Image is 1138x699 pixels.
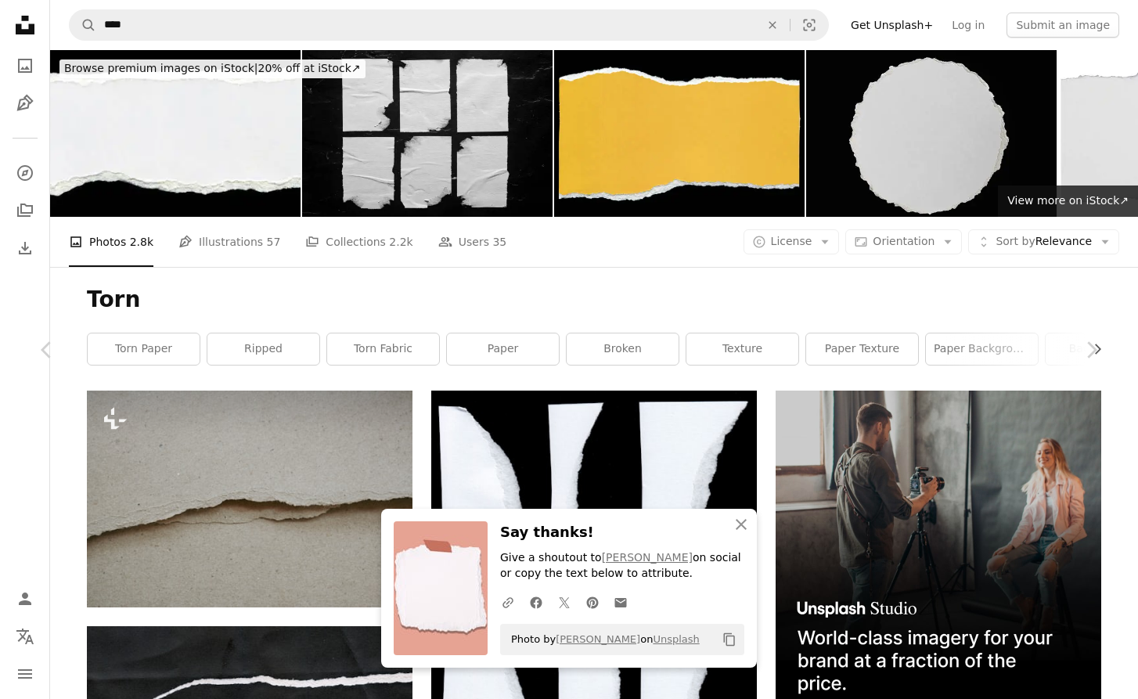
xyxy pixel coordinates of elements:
a: paper background [926,333,1038,365]
a: Share over email [607,586,635,618]
span: 2.2k [389,233,412,250]
a: Illustrations [9,88,41,119]
img: Cut or torn paper background textured isolated [554,50,805,217]
a: torn fabric [327,333,439,365]
a: Share on Twitter [550,586,578,618]
a: Unsplash [653,633,699,645]
a: Collections [9,195,41,226]
a: Get Unsplash+ [841,13,942,38]
img: A close up of a piece of paper with a hole in it [87,391,412,607]
a: Explore [9,157,41,189]
button: Orientation [845,229,962,254]
a: broken [567,333,679,365]
button: Menu [9,658,41,690]
a: Share on Facebook [522,586,550,618]
button: Clear [755,10,790,40]
div: 20% off at iStock ↗ [59,59,366,78]
h1: Torn [87,286,1101,314]
span: 57 [267,233,281,250]
a: Next [1044,275,1138,425]
a: View more on iStock↗ [998,186,1138,217]
button: Language [9,621,41,652]
a: Collections 2.2k [305,217,412,267]
span: Photo by on [503,627,700,652]
a: paper [447,333,559,365]
a: Browse premium images on iStock|20% off at iStock↗ [50,50,375,88]
button: Submit an image [1007,13,1119,38]
span: Sort by [996,235,1035,247]
button: License [744,229,840,254]
a: [PERSON_NAME] [602,551,693,564]
form: Find visuals sitewide [69,9,829,41]
a: paper texture [806,333,918,365]
button: Copy to clipboard [716,626,743,653]
a: Illustrations 57 [178,217,280,267]
img: Cut or torn paper background textured isolated [50,50,301,217]
a: ripped [207,333,319,365]
button: Sort byRelevance [968,229,1119,254]
a: A close up of a piece of paper with a hole in it [87,492,412,506]
span: Relevance [996,234,1092,250]
span: License [771,235,812,247]
a: Photos [9,50,41,81]
a: Download History [9,232,41,264]
h3: Say thanks! [500,521,744,544]
p: Give a shoutout to on social or copy the text below to attribute. [500,550,744,582]
button: Search Unsplash [70,10,96,40]
span: View more on iStock ↗ [1007,194,1129,207]
img: Tear the white paper into a circle [806,50,1057,217]
a: Log in / Sign up [9,583,41,614]
a: torn paper [88,333,200,365]
button: Visual search [790,10,828,40]
a: Users 35 [438,217,507,267]
span: 35 [492,233,506,250]
a: texture [686,333,798,365]
a: [PERSON_NAME] [556,633,640,645]
a: Log in [942,13,994,38]
img: Set of white torn posters on black background. [302,50,553,217]
span: Orientation [873,235,935,247]
a: Share on Pinterest [578,586,607,618]
span: Browse premium images on iStock | [64,62,257,74]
